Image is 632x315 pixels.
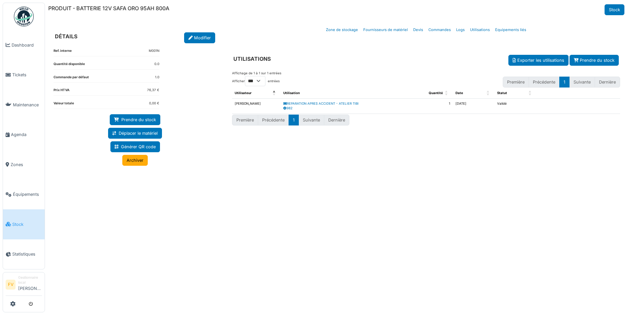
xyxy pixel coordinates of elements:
td: 1 [411,98,453,114]
h6: UTILISATIONS [233,56,271,62]
span: Tickets [12,72,42,78]
a: Equipements liés [493,22,529,38]
a: Déplacer le matériel [108,128,162,139]
span: Utilisation [283,91,300,95]
span: Zones [11,161,42,168]
span: Équipements [13,191,42,197]
span: Statistiques [12,251,42,257]
img: Badge_color-CXgf-gQk.svg [14,7,34,26]
a: REPARATION APRES ACCIDENT - ATELIER TIBI [283,102,359,105]
button: 1 [559,77,570,87]
span: Utilisateur [235,91,252,95]
nav: pagination [503,77,620,87]
td: Validé [494,98,536,114]
a: Tickets [3,60,45,90]
a: Maintenance [3,90,45,120]
dt: Valeur totale [54,101,74,109]
a: Commandes [426,22,454,38]
a: Zone de stockage [323,22,361,38]
span: Quantité [429,91,443,95]
dd: 1.0 [155,75,159,80]
a: Zones [3,150,45,180]
a: Logs [454,22,467,38]
div: Gestionnaire local [18,275,42,285]
h6: DÉTAILS [55,33,77,40]
div: Affichage de 1 à 1 sur 1 entrées [232,71,281,76]
a: Statistiques [3,239,45,269]
dt: Ref. interne [54,49,72,56]
td: [DATE] [453,98,495,114]
a: Fournisseurs de matériel [361,22,411,38]
a: FV Gestionnaire local[PERSON_NAME] [6,275,42,296]
span: Statut: Activate to sort [529,88,533,98]
span: Utilisateur: Activate to invert sorting [273,88,277,98]
dd: 0.0 [154,62,159,67]
dt: Prix HTVA [54,88,69,95]
a: Stock [605,4,624,15]
button: 1 [289,115,299,125]
nav: pagination [232,115,620,125]
a: Équipements [3,180,45,210]
h6: PRODUIT - BATTERIE 12V SAFA ORO 95AH 800A [48,5,169,12]
button: Exporter les utilisations [508,55,569,66]
dt: Quantité disponible [54,62,85,69]
span: Stock [12,221,42,227]
label: Afficher entrées [232,76,280,86]
a: Modifier [184,32,215,43]
span: Statut [497,91,507,95]
span: Date [455,91,463,95]
a: Devis [411,22,426,38]
a: Stock [3,209,45,239]
li: [PERSON_NAME] [18,275,42,294]
select: Afficherentrées [245,76,265,86]
span: Quantité: Activate to sort [445,88,449,98]
a: Utilisations [467,22,493,38]
dd: M001N [149,49,159,53]
a: Dashboard [3,30,45,60]
dd: 0,00 € [149,101,159,106]
dt: Commande par défaut [54,75,89,83]
a: Prendre du stock [570,55,619,66]
a: Prendre du stock [110,114,160,125]
td: [PERSON_NAME] [232,98,281,114]
span: Dashboard [12,42,42,48]
dd: 76,37 € [147,88,159,93]
li: FV [6,280,16,290]
a: Agenda [3,120,45,150]
span: Date: Activate to sort [487,88,491,98]
a: 982 [283,106,293,110]
span: Maintenance [13,102,42,108]
span: Agenda [11,131,42,138]
a: Archiver [122,155,148,166]
a: Générer QR code [110,141,160,152]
